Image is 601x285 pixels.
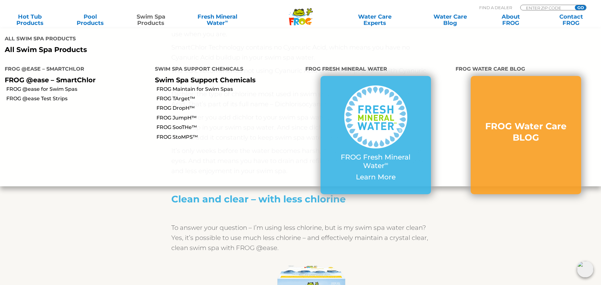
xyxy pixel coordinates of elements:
[305,63,446,76] h4: FROG Fresh Mineral Water
[156,86,300,93] a: FROG Maintain for Swim Spas
[456,63,596,76] h4: FROG Water Care BLOG
[127,14,174,26] a: Swim SpaProducts
[156,114,300,121] a: FROG JumpH™
[188,14,247,26] a: Fresh MineralWater∞
[487,14,534,26] a: AboutFROG
[6,95,150,102] a: FROG @ease Test Strips
[548,14,595,26] a: ContactFROG
[5,76,145,84] p: FROG @ease – SmartChlor
[427,14,474,26] a: Water CareBlog
[156,105,300,112] a: FROG DropH™
[67,14,114,26] a: PoolProducts
[577,261,593,277] img: openIcon
[156,95,300,102] a: FROG TArget™
[155,76,256,84] a: Swim Spa Support Chemicals
[156,124,300,131] a: FROG SooTHe™
[575,5,586,10] input: GO
[5,63,145,76] h4: FROG @ease – SmartChlor
[5,33,296,46] h4: All Swim Spa Products
[337,14,413,26] a: Water CareExperts
[333,153,418,170] p: FROG Fresh Mineral Water
[225,19,228,24] sup: ∞
[171,193,346,205] span: Clean and clear – with less chlorine
[479,5,512,10] p: Find A Dealer
[5,46,296,54] a: All Swim Spa Products
[483,120,569,143] h3: FROG Water Care BLOG
[171,224,428,252] span: To answer your question – I’m using less chlorine, but is my swim spa water clean? Yes, it’s poss...
[483,120,569,150] a: FROG Water Care BLOG
[155,63,296,76] h4: Swim Spa Support Chemicals
[333,85,418,184] a: FROG Fresh Mineral Water∞ Learn More
[6,14,53,26] a: Hot TubProducts
[385,160,388,167] sup: ∞
[525,5,568,10] input: Zip Code Form
[156,134,300,141] a: FROG StoMPS™
[6,86,150,93] a: FROG @ease for Swim Spas
[333,173,418,181] p: Learn More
